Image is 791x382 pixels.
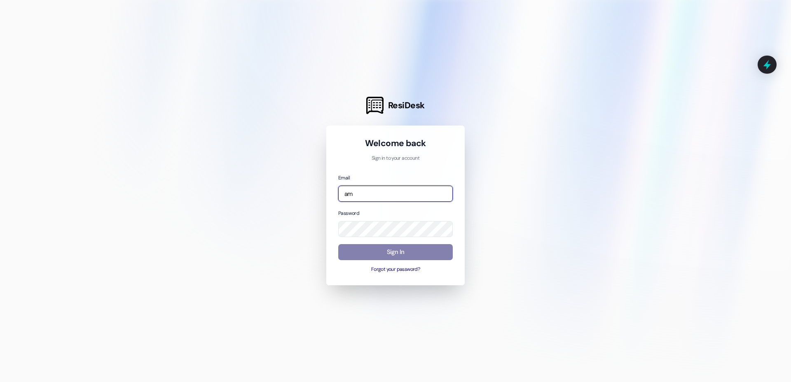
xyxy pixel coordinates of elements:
[366,97,384,114] img: ResiDesk Logo
[338,175,350,181] label: Email
[338,155,453,162] p: Sign in to your account
[338,210,359,217] label: Password
[338,244,453,260] button: Sign In
[338,266,453,273] button: Forgot your password?
[388,100,425,111] span: ResiDesk
[338,186,453,202] input: name@example.com
[338,137,453,149] h1: Welcome back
